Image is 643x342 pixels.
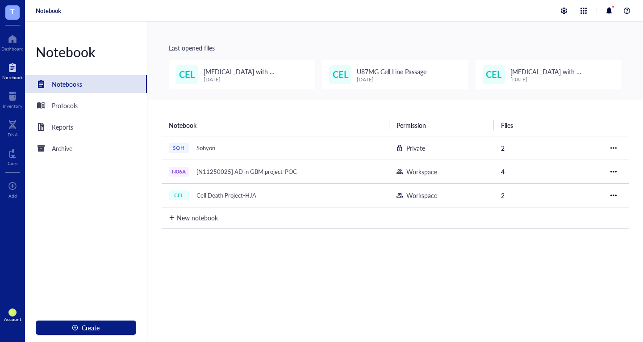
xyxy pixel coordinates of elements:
span: CEL [486,68,501,81]
div: [N11250025] AD in GBM project-POC [192,165,301,178]
a: Notebook [2,60,23,80]
span: U87MG Cell Line Passage [357,67,426,76]
th: Permission [389,114,493,136]
td: 2 [494,183,603,207]
span: CEL [179,68,195,81]
a: DNA [8,118,18,137]
th: Notebook [162,114,390,136]
a: Notebook [36,7,61,15]
span: T [10,6,15,17]
div: Archive [52,144,72,153]
a: Protocols [25,97,147,114]
div: Core [8,160,17,166]
div: Workspace [406,190,437,200]
div: Reports [52,122,73,132]
div: Inventory [3,103,22,109]
a: Core [8,146,17,166]
a: Notebooks [25,75,147,93]
a: Reports [25,118,147,136]
div: Notebook [2,75,23,80]
span: Create [82,324,100,331]
div: Dashboard [1,46,24,51]
td: 2 [494,136,603,160]
div: [DATE] [357,76,426,83]
a: Inventory [3,89,22,109]
div: New notebook [177,213,218,223]
div: Cell Death Project-HJA [192,189,260,202]
span: [MEDICAL_DATA] with FACSymphonyA1 [510,67,581,86]
a: Dashboard [1,32,24,51]
div: Account [4,317,21,322]
button: Create [36,321,136,335]
span: CEL [333,68,348,81]
div: Notebook [25,43,147,61]
a: Archive [25,139,147,157]
div: Sohyon [192,142,219,154]
div: Last opened files [169,43,622,53]
div: DNA [8,132,18,137]
div: Notebooks [52,79,82,89]
span: [MEDICAL_DATA] with FACSymphonyA1 [204,67,275,86]
div: Protocols [52,101,78,110]
div: Workspace [406,167,437,177]
div: Private [406,143,425,153]
div: [DATE] [204,76,308,83]
td: 4 [494,160,603,183]
th: Files [494,114,603,136]
span: SL [10,310,14,315]
div: [DATE] [510,76,614,83]
div: Add [8,193,17,198]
